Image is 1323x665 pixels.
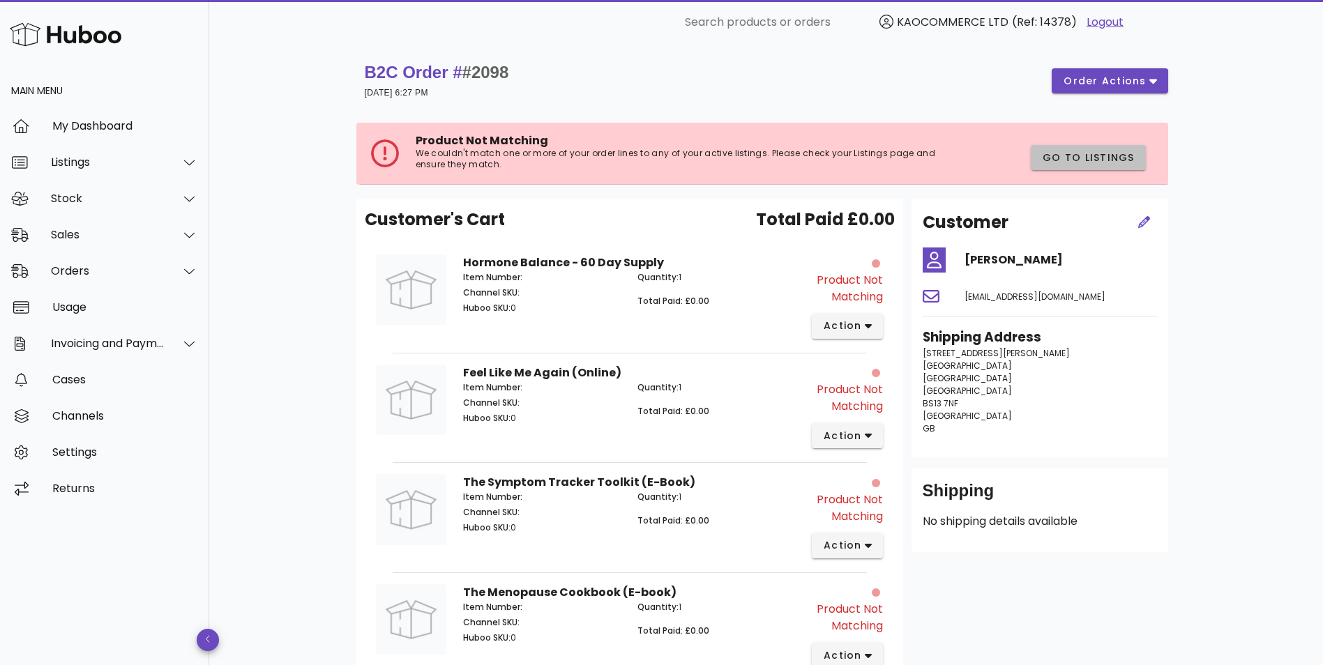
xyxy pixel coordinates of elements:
div: Product Not Matching [804,491,883,525]
span: Item Number: [463,271,522,283]
strong: Feel Like Me Again (Online) [463,365,621,381]
div: Product Not Matching [804,601,883,634]
span: [GEOGRAPHIC_DATA] [923,360,1012,372]
span: KAOCOMMERCE LTD [897,14,1008,30]
h2: Customer [923,210,1008,235]
span: Item Number: [463,491,522,503]
div: Listings [51,155,165,169]
div: My Dashboard [52,119,198,132]
span: Huboo SKU: [463,521,511,533]
span: [GEOGRAPHIC_DATA] [923,385,1012,397]
p: 0 [463,521,621,534]
img: Huboo Logo [10,20,121,49]
span: action [823,319,862,333]
span: Item Number: [463,381,522,393]
span: Total Paid: £0.00 [637,405,709,417]
img: Product Image [376,474,446,544]
span: Item Number: [463,601,522,613]
p: 0 [463,302,621,314]
span: GB [923,422,935,434]
span: Channel SKU: [463,616,520,628]
span: Quantity: [637,601,679,613]
div: Channels [52,409,198,422]
span: Go to Listings [1042,151,1135,165]
p: No shipping details available [923,513,1157,530]
span: Total Paid: £0.00 [637,625,709,636]
strong: The Symptom Tracker Toolkit (E-Book) [463,474,695,490]
span: action [823,648,862,663]
div: Returns [52,482,198,495]
button: order actions [1052,68,1167,93]
span: #2098 [462,63,509,82]
div: Orders [51,264,165,277]
span: order actions [1063,74,1147,89]
span: Channel SKU: [463,397,520,408]
button: Go to Listings [1031,145,1146,170]
p: 1 [637,491,796,503]
span: BS13 7NF [923,397,958,409]
span: Quantity: [637,491,679,503]
span: action [823,538,862,553]
div: Stock [51,192,165,205]
span: Huboo SKU: [463,632,511,643]
button: action [812,314,884,339]
span: Total Paid £0.00 [756,207,895,232]
span: Customer's Cart [365,207,505,232]
span: Quantity: [637,271,679,283]
span: Total Paid: £0.00 [637,514,709,526]
div: Sales [51,228,165,241]
span: Huboo SKU: [463,412,511,424]
div: Settings [52,445,198,459]
div: Cases [52,373,198,386]
small: [DATE] 6:27 PM [365,88,428,98]
div: Product Not Matching [804,381,883,415]
button: action [812,533,884,558]
img: Product Image [376,584,446,655]
strong: B2C Order # [365,63,509,82]
div: Product Not Matching [804,272,883,305]
p: 1 [637,601,796,613]
a: Logout [1087,14,1124,31]
span: Total Paid: £0.00 [637,295,709,307]
span: [EMAIL_ADDRESS][DOMAIN_NAME] [965,291,1105,303]
div: Invoicing and Payments [51,337,165,350]
strong: The Menopause Cookbook (E-book) [463,584,676,600]
span: Quantity: [637,381,679,393]
div: Usage [52,300,198,314]
p: 0 [463,412,621,425]
span: [GEOGRAPHIC_DATA] [923,372,1012,384]
h4: [PERSON_NAME] [965,252,1157,268]
img: Product Image [376,254,446,325]
span: Huboo SKU: [463,302,511,314]
span: [GEOGRAPHIC_DATA] [923,410,1012,422]
span: Product Not Matching [416,132,548,148]
span: Channel SKU: [463,286,520,298]
img: Product Image [376,365,446,435]
h3: Shipping Address [923,328,1157,347]
p: 0 [463,632,621,644]
span: [STREET_ADDRESS][PERSON_NAME] [923,347,1070,359]
button: action [812,423,884,448]
p: 1 [637,271,796,284]
span: (Ref: 14378) [1012,14,1077,30]
p: 1 [637,381,796,394]
span: action [823,429,862,443]
strong: Hormone Balance - 60 Day Supply [463,254,664,270]
p: We couldn't match one or more of your order lines to any of your active listings. Please check yo... [416,148,962,170]
div: Shipping [923,480,1157,513]
span: Channel SKU: [463,506,520,518]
